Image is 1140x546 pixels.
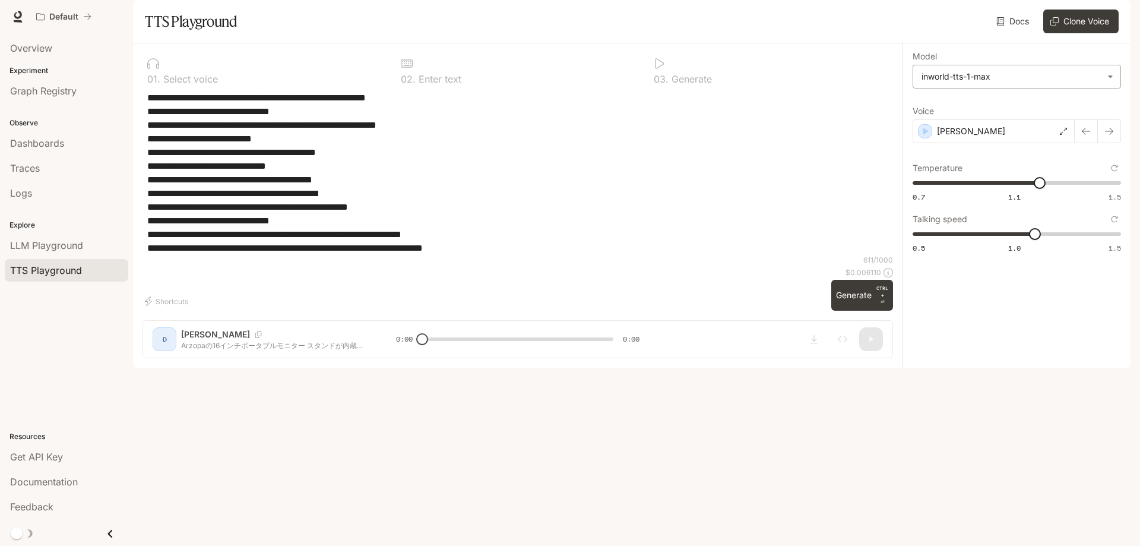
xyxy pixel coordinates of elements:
span: 0.5 [913,243,925,253]
p: Temperature [913,164,962,172]
button: Reset to default [1108,213,1121,226]
span: 0.7 [913,192,925,202]
p: CTRL + [876,285,888,299]
p: 0 2 . [401,74,416,84]
p: Voice [913,107,934,115]
p: Select voice [160,74,218,84]
p: 0 1 . [147,74,160,84]
p: 0 3 . [654,74,669,84]
p: Talking speed [913,215,967,223]
span: 1.5 [1109,192,1121,202]
button: Reset to default [1108,162,1121,175]
p: ⏎ [876,285,888,306]
p: Enter text [416,74,461,84]
p: Generate [669,74,712,84]
button: GenerateCTRL +⏎ [831,280,893,311]
p: Default [49,12,78,22]
span: 1.1 [1008,192,1021,202]
h1: TTS Playground [145,10,237,33]
span: 1.5 [1109,243,1121,253]
span: 1.0 [1008,243,1021,253]
p: Model [913,52,937,61]
button: Clone Voice [1043,10,1119,33]
button: All workspaces [31,5,97,29]
div: inworld-tts-1-max [921,71,1101,83]
p: [PERSON_NAME] [937,125,1005,137]
a: Docs [994,10,1034,33]
div: inworld-tts-1-max [913,65,1120,88]
button: Shortcuts [142,292,193,311]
